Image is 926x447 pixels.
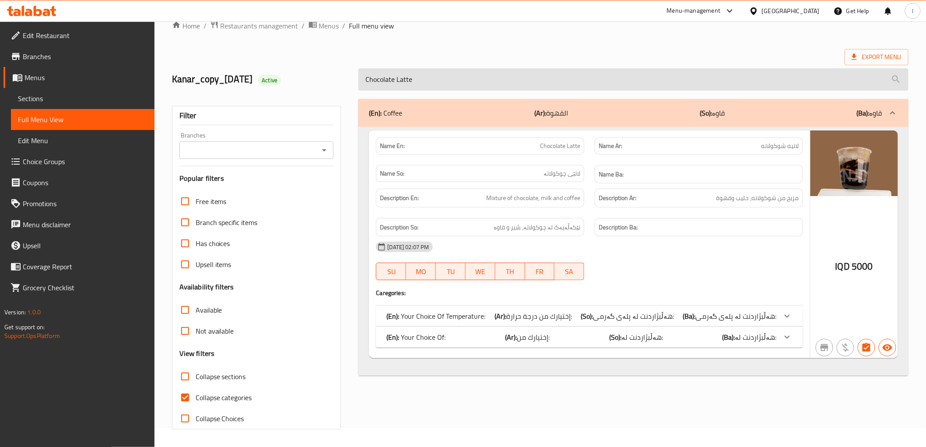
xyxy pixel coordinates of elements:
[380,169,404,178] strong: Name So:
[179,348,215,359] h3: View filters
[544,169,580,178] span: لاتێی چوکولاتە
[499,265,522,278] span: TH
[716,193,799,204] span: مزيج من شوكولاته، حليب وقهوة
[525,263,555,280] button: FR
[810,130,898,196] img: mmw_638912956777961793
[852,52,901,63] span: Export Menu
[23,261,147,272] span: Coverage Report
[4,25,154,46] a: Edit Restaurant
[386,331,399,344] b: (En):
[196,238,230,249] span: Has choices
[376,289,803,297] h4: Caregories:
[4,330,60,341] a: Support.OpsPlatform
[4,214,154,235] a: Menu disclaimer
[11,88,154,109] a: Sections
[172,73,348,86] h2: Kanar_copy_[DATE]
[309,20,339,32] a: Menus
[258,75,281,85] div: Active
[4,256,154,277] a: Coverage Report
[621,331,663,344] span: هەڵبژاردنت لە:
[23,177,147,188] span: Coupons
[912,6,913,16] span: l
[23,51,147,62] span: Branches
[369,108,402,118] p: Coffee
[380,193,419,204] strong: Description En:
[23,240,147,251] span: Upsell
[683,310,696,323] b: (Ba):
[837,339,854,356] button: Purchased item
[18,114,147,125] span: Full Menu View
[506,310,572,323] span: إختيارك من درجة حرارة:
[369,106,382,120] b: (En):
[439,265,462,278] span: TU
[599,169,624,180] strong: Name Ba:
[196,392,252,403] span: Collapse categories
[380,265,403,278] span: SU
[845,49,908,65] span: Export Menu
[172,20,908,32] nav: breadcrumb
[386,310,399,323] b: (En):
[505,331,517,344] b: (Ar):
[857,106,870,120] b: (Ba):
[735,331,777,344] span: هەڵبژاردنت لە:
[494,222,580,233] span: تێکەڵەیەک لە چوکولاتە، شیر و قاوە
[23,198,147,209] span: Promotions
[343,21,346,31] li: /
[221,21,298,31] span: Restaurants management
[319,21,339,31] span: Menus
[858,339,875,356] button: Has choices
[376,306,803,327] div: (En): Your Choice Of Temperature:(Ar):إختيارك من درجة حرارة:(So):هەڵبژاردنت لە پلەی گەرمی:(Ba):هە...
[358,99,908,127] div: (En): Coffee(Ar):القهوة(So):قاوە(Ba):قاوە
[23,219,147,230] span: Menu disclaimer
[302,21,305,31] li: /
[4,46,154,67] a: Branches
[4,193,154,214] a: Promotions
[554,263,584,280] button: SA
[179,282,234,292] h3: Availability filters
[11,109,154,130] a: Full Menu View
[23,282,147,293] span: Grocery Checklist
[196,259,231,270] span: Upsell items
[816,339,833,356] button: Not branch specific item
[4,235,154,256] a: Upsell
[4,67,154,88] a: Menus
[386,311,485,321] p: Your Choice Of Temperature:
[18,135,147,146] span: Edit Menu
[380,141,405,151] strong: Name En:
[318,144,330,156] button: Open
[203,21,207,31] li: /
[27,306,41,318] span: 1.0.0
[599,193,636,204] strong: Description Ar:
[4,151,154,172] a: Choice Groups
[406,263,436,280] button: MO
[23,156,147,167] span: Choice Groups
[762,6,820,16] div: [GEOGRAPHIC_DATA]
[534,108,568,118] p: القهوة
[179,106,334,125] div: Filter
[495,263,525,280] button: TH
[609,331,621,344] b: (So):
[700,108,725,118] p: قاوە
[558,265,581,278] span: SA
[540,141,580,151] span: Chocolate Latte
[495,310,506,323] b: (Ar):
[25,72,147,83] span: Menus
[4,321,45,333] span: Get support on:
[358,127,908,376] div: (En): Coffee(Ar):القهوة(So):قاوە(Ba):قاوە
[599,222,638,233] strong: Description Ba:
[196,413,244,424] span: Collapse Choices
[534,106,546,120] b: (Ar):
[667,6,721,16] div: Menu-management
[23,30,147,41] span: Edit Restaurant
[179,173,334,183] h3: Popular filters
[196,217,258,228] span: Branch specific items
[723,331,735,344] b: (Ba):
[196,326,234,336] span: Not available
[4,306,26,318] span: Version:
[529,265,551,278] span: FR
[599,141,622,151] strong: Name Ar:
[196,305,222,315] span: Available
[879,339,896,356] button: Available
[410,265,432,278] span: MO
[384,243,432,251] span: [DATE] 02:07 PM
